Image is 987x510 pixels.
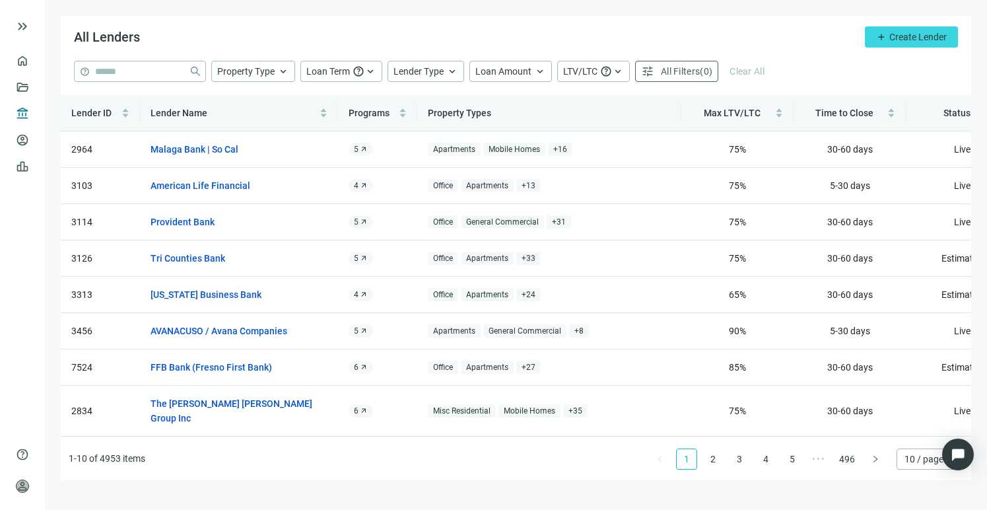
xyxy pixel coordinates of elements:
[794,168,906,204] td: 5-30 days
[569,324,589,338] span: + 8
[151,324,287,338] a: AVANACUSO / Avana Companies
[360,182,368,190] span: arrow_outward
[354,362,358,373] span: 6
[461,179,514,193] span: Apartments
[600,65,612,77] span: help
[794,277,906,313] td: 30-60 days
[794,437,906,473] td: 30-60 days
[151,251,225,266] a: Tri Counties Bank
[547,215,571,229] span: + 31
[74,29,140,45] span: All Lenders
[151,287,261,302] a: [US_STATE] Business Bank
[61,168,140,204] td: 3103
[729,289,746,300] span: 65 %
[16,448,29,461] span: help
[428,288,458,302] span: Office
[354,180,358,191] span: 4
[16,107,25,120] span: account_balance
[61,204,140,240] td: 3114
[729,180,746,191] span: 75 %
[756,449,776,469] a: 4
[61,313,140,349] td: 3456
[349,108,390,118] span: Programs
[865,449,886,470] li: Next Page
[941,289,983,300] span: Estimated
[729,326,746,336] span: 90 %
[61,349,140,386] td: 7524
[729,362,746,373] span: 85 %
[835,449,859,469] a: 496
[954,326,970,336] span: Live
[360,145,368,153] span: arrow_outward
[428,324,481,338] span: Apartments
[516,252,541,266] span: + 33
[428,215,458,229] span: Office
[729,253,746,264] span: 75 %
[151,215,215,229] a: Provident Bank
[534,65,546,77] span: keyboard_arrow_up
[360,291,368,299] span: arrow_outward
[354,289,358,300] span: 4
[954,217,970,227] span: Live
[69,449,145,470] li: 1-10 of 4953 items
[217,66,275,77] span: Property Type
[61,240,140,277] td: 3126
[650,449,671,470] li: Previous Page
[794,386,906,437] td: 30-60 days
[677,449,697,469] a: 1
[941,362,983,373] span: Estimated
[700,66,712,77] span: ( 0 )
[516,361,541,375] span: + 27
[353,65,364,77] span: help
[808,449,829,470] span: •••
[702,449,724,470] li: 2
[360,407,368,415] span: arrow_outward
[656,455,664,463] span: left
[428,143,481,157] span: Apartments
[815,108,873,118] span: Time to Close
[865,26,958,48] button: addCreate Lender
[71,108,112,118] span: Lender ID
[641,65,654,78] span: tune
[354,144,358,155] span: 5
[954,144,970,155] span: Live
[360,218,368,226] span: arrow_outward
[393,66,444,77] span: Lender Type
[635,61,718,82] button: tuneAll Filters(0)
[428,179,458,193] span: Office
[16,480,29,493] span: person
[794,240,906,277] td: 30-60 days
[483,143,545,157] span: Mobile Homes
[360,327,368,335] span: arrow_outward
[61,277,140,313] td: 3313
[461,215,544,229] span: General Commercial
[904,449,955,469] span: 10 / page
[563,66,597,77] span: LTV/LTC
[151,178,250,193] a: American Life Financial
[151,142,238,157] a: Malaga Bank | So Cal
[354,253,358,264] span: 5
[729,406,746,416] span: 75 %
[498,404,561,418] span: Mobile Homes
[151,108,207,118] span: Lender Name
[871,455,879,463] span: right
[354,406,358,416] span: 6
[15,18,30,34] button: keyboard_double_arrow_right
[755,449,776,470] li: 4
[354,217,358,227] span: 5
[876,32,887,42] span: add
[834,449,860,470] li: 496
[794,131,906,168] td: 30-60 days
[889,32,947,42] span: Create Lender
[61,437,140,473] td: 2838
[461,288,514,302] span: Apartments
[676,449,697,470] li: 1
[794,349,906,386] td: 30-60 days
[794,313,906,349] td: 5-30 days
[548,143,572,157] span: + 16
[428,404,496,418] span: Misc Residential
[360,254,368,262] span: arrow_outward
[782,449,802,469] a: 5
[563,404,588,418] span: + 35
